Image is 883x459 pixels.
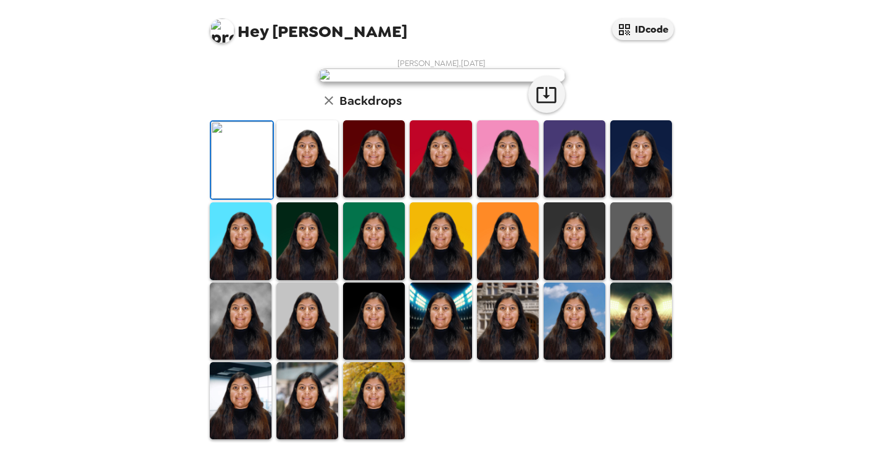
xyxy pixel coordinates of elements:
[339,91,402,110] h6: Backdrops
[211,122,273,199] img: Original
[238,20,268,43] span: Hey
[318,68,565,82] img: user
[397,58,486,68] span: [PERSON_NAME] , [DATE]
[210,12,407,40] span: [PERSON_NAME]
[612,19,674,40] button: IDcode
[210,19,234,43] img: profile pic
